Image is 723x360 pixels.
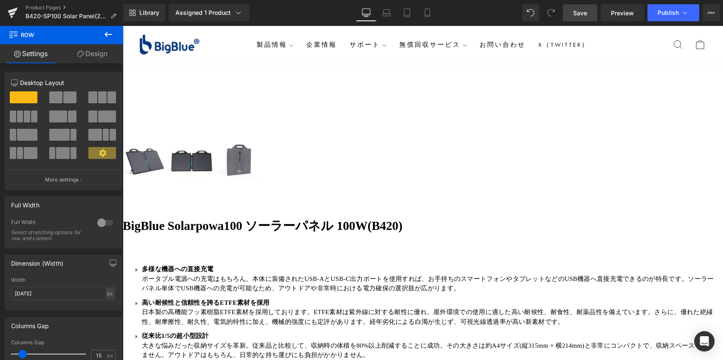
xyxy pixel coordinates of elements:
strong: 多様な機器への直接充電 [19,240,90,247]
div: Open Intercom Messenger [694,331,715,351]
button: More settings [5,170,121,190]
div: Columns Gap [11,340,116,346]
span: Library [139,9,159,17]
input: auto [11,286,116,300]
img: BigBlue Solarpowa100 ソーラーパネル 100W(B420) [94,113,137,156]
div: Columns Gap [11,317,49,329]
a: BigBlue Solarpowa100 ソーラーパネル 100W(B420) [48,113,93,159]
div: Assigned 1 Product [175,9,243,17]
div: Full Width [11,219,89,228]
a: Tablet [397,4,417,21]
p: 大きな悩みだった収納サイズを革新。従来品と比較して、収納時の体積を80%以上削減することに成功。その大きさは約A4サイズ(縦315mm × 横214mm)と非常にコンパクトで、収納スペースをとり... [19,315,595,334]
a: Mobile [417,4,438,21]
a: Product Pages [25,4,123,11]
a: Laptop [376,4,397,21]
p: Desktop Layout [11,78,116,87]
a: X（Twitter） [409,11,473,27]
a: お問い合わせ [350,11,409,27]
img: BigBlue Solarpowa100 ソーラーパネル 100W(B420) [48,113,90,156]
div: Dimension (Width) [11,255,63,267]
a: Preview [601,4,644,21]
a: New Library [123,4,165,21]
a: Design [62,44,123,63]
div: px [106,288,114,299]
div: Primary [76,4,524,34]
a: BigBlue Solarpowa100 ソーラーパネル 100W(B420) [1,113,46,159]
span: Publish [658,9,679,16]
button: More [703,4,720,21]
summary: 無償回収サービス [270,11,350,27]
strong: 高い耐候性と信頼性を誇るETFE素材を採用 [19,274,147,281]
a: Desktop [356,4,376,21]
p: More settings [45,176,79,184]
div: Width [11,277,116,283]
button: Undo [522,4,539,21]
summary: サポート [220,11,270,27]
button: Redo [542,4,559,21]
span: B420-SP100 Solar Panel(24V) [25,13,107,20]
span: Row [8,26,93,44]
a: BigBlue Solarpowa100 ソーラーパネル 100W(B420) [94,113,139,159]
summary: 製品情報 [127,11,177,27]
span: px [107,353,114,358]
span: Preview [611,9,634,17]
b: 従来比1/5の超小型設計 [19,307,86,314]
p: ポータブル電源への充電はもちろん、本体に装備されたUSB-AとUSB-C出力ポートを使用すれば、お手持ちのスマートフォンやタブレットなどのUSB機器へ直接充電できるのが特長です。ソーラーパネル単... [19,249,595,268]
div: Select stretching options for row and content. [11,230,88,241]
div: Full Width [11,197,40,209]
button: Publish [647,4,699,21]
p: 日本製の高機能フッ素樹脂ETFE素材を採用しております。ETFE素材は紫外線に対する耐性に優れ、屋外環境での使用に適した高い耐候性、耐食性、耐薬品性を備えています。さらに、優れた絶縁性、耐摩擦性... [19,282,595,301]
span: Save [573,9,587,17]
a: 企業情報 [177,11,220,27]
img: BigBlue Solarpowa100 ソーラーパネル 100W(B420) [1,113,43,156]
